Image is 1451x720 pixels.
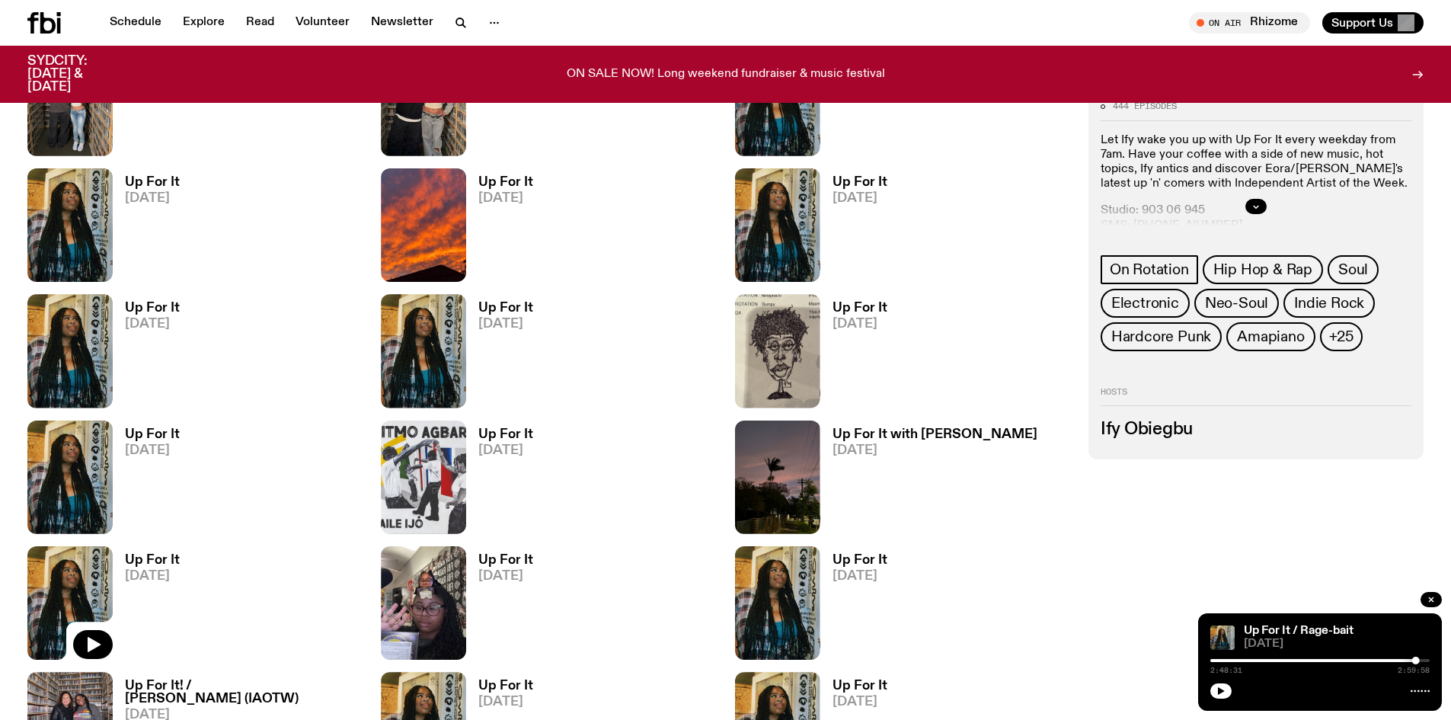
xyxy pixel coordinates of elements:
[125,302,180,315] h3: Up For It
[381,294,466,408] img: Ify - a Brown Skin girl with black braided twists, looking up to the side with her tongue stickin...
[1101,255,1198,284] a: On Rotation
[125,554,180,567] h3: Up For It
[101,12,171,34] a: Schedule
[1329,328,1354,345] span: +25
[113,554,180,660] a: Up For It[DATE]
[1331,16,1393,30] span: Support Us
[1210,667,1242,674] span: 2:48:31
[125,680,363,706] h3: Up For It! / [PERSON_NAME] (IAOTW)
[833,302,887,315] h3: Up For It
[833,176,887,189] h3: Up For It
[820,302,887,408] a: Up For It[DATE]
[478,696,533,709] span: [DATE]
[27,421,113,534] img: Ify - a Brown Skin girl with black braided twists, looking up to the side with her tongue stickin...
[466,554,533,660] a: Up For It[DATE]
[478,302,533,315] h3: Up For It
[1244,638,1430,650] span: [DATE]
[820,428,1037,534] a: Up For It with [PERSON_NAME][DATE]
[27,168,113,282] img: Ify - a Brown Skin girl with black braided twists, looking up to the side with her tongue stickin...
[125,444,180,457] span: [DATE]
[1294,295,1364,312] span: Indie Rock
[478,192,533,205] span: [DATE]
[125,176,180,189] h3: Up For It
[1101,388,1411,406] h2: Hosts
[113,176,180,282] a: Up For It[DATE]
[466,428,533,534] a: Up For It[DATE]
[1338,261,1368,278] span: Soul
[833,696,887,709] span: [DATE]
[113,428,180,534] a: Up For It[DATE]
[567,68,885,82] p: ON SALE NOW! Long weekend fundraiser & music festival
[478,428,533,441] h3: Up For It
[833,318,887,331] span: [DATE]
[478,318,533,331] span: [DATE]
[1213,261,1312,278] span: Hip Hop & Rap
[362,12,443,34] a: Newsletter
[1101,421,1411,438] h3: Ify Obiegbu
[1101,133,1411,192] p: Let Ify wake you up with Up For It every weekday from 7am. Have your coffee with a side of new mu...
[1110,261,1189,278] span: On Rotation
[478,680,533,693] h3: Up For It
[1194,289,1279,318] a: Neo-Soul
[833,428,1037,441] h3: Up For It with [PERSON_NAME]
[237,12,283,34] a: Read
[1283,289,1375,318] a: Indie Rock
[125,570,180,583] span: [DATE]
[1111,328,1211,345] span: Hardcore Punk
[1205,295,1268,312] span: Neo-Soul
[125,318,180,331] span: [DATE]
[466,176,533,282] a: Up For It[DATE]
[174,12,234,34] a: Explore
[1111,295,1179,312] span: Electronic
[478,570,533,583] span: [DATE]
[820,176,887,282] a: Up For It[DATE]
[1320,322,1363,351] button: +25
[1203,255,1323,284] a: Hip Hop & Rap
[1244,625,1354,637] a: Up For It / Rage-bait
[466,302,533,408] a: Up For It[DATE]
[1189,12,1310,34] button: On AirRhizome
[1210,626,1235,650] img: Ify - a Brown Skin girl with black braided twists, looking up to the side with her tongue stickin...
[833,444,1037,457] span: [DATE]
[27,294,113,408] img: Ify - a Brown Skin girl with black braided twists, looking up to the side with her tongue stickin...
[125,428,180,441] h3: Up For It
[1328,255,1379,284] a: Soul
[1101,322,1222,351] a: Hardcore Punk
[478,554,533,567] h3: Up For It
[735,168,820,282] img: Ify - a Brown Skin girl with black braided twists, looking up to the side with her tongue stickin...
[1101,289,1190,318] a: Electronic
[1398,667,1430,674] span: 2:59:58
[1226,322,1315,351] a: Amapiano
[1113,102,1177,110] span: 444 episodes
[1322,12,1424,34] button: Support Us
[833,680,887,693] h3: Up For It
[820,554,887,660] a: Up For It[DATE]
[833,554,887,567] h3: Up For It
[478,444,533,457] span: [DATE]
[125,192,180,205] span: [DATE]
[286,12,359,34] a: Volunteer
[735,546,820,660] img: Ify - a Brown Skin girl with black braided twists, looking up to the side with her tongue stickin...
[478,176,533,189] h3: Up For It
[1237,328,1304,345] span: Amapiano
[113,302,180,408] a: Up For It[DATE]
[27,546,113,660] img: Ify - a Brown Skin girl with black braided twists, looking up to the side with her tongue stickin...
[27,55,125,94] h3: SYDCITY: [DATE] & [DATE]
[833,570,887,583] span: [DATE]
[833,192,887,205] span: [DATE]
